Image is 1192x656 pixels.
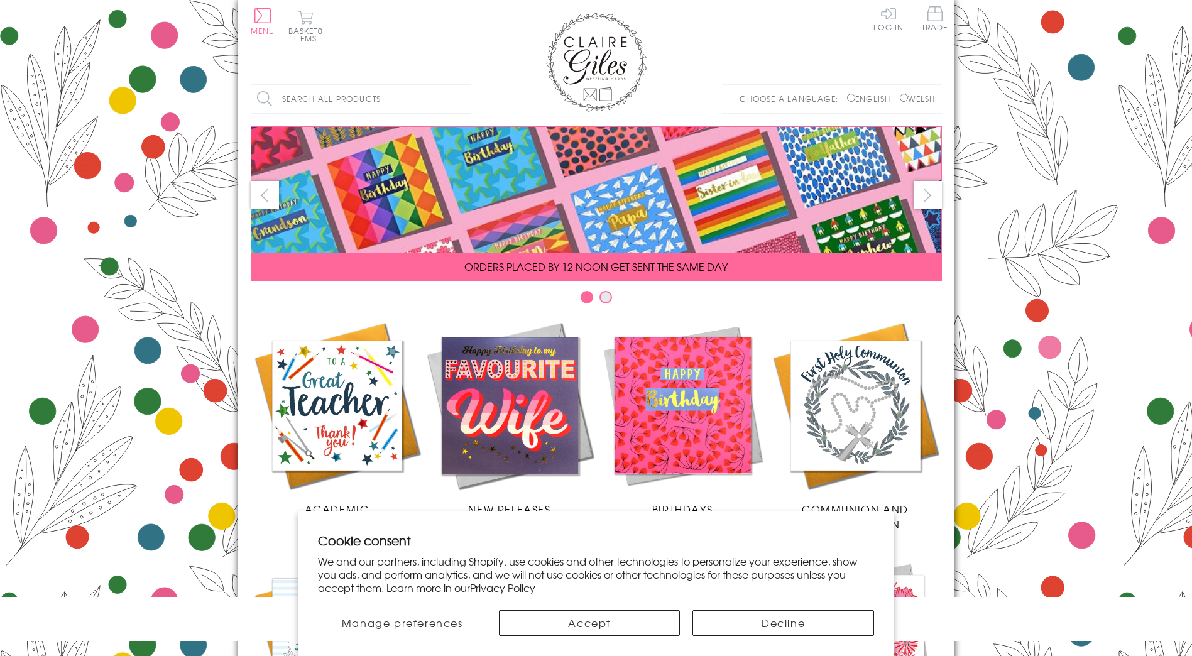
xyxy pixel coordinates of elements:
[769,319,942,532] a: Communion and Confirmation
[914,181,942,209] button: next
[922,6,948,31] span: Trade
[847,94,855,102] input: English
[251,319,424,517] a: Academic
[318,555,874,594] p: We and our partners, including Shopify, use cookies and other technologies to personalize your ex...
[802,501,909,532] span: Communion and Confirmation
[546,13,647,112] img: Claire Giles Greetings Cards
[599,291,612,303] button: Carousel Page 2
[342,615,463,630] span: Manage preferences
[470,580,535,595] a: Privacy Policy
[318,532,874,549] h2: Cookie consent
[288,10,323,42] button: Basket0 items
[458,85,471,113] input: Search
[464,259,728,274] span: ORDERS PLACED BY 12 NOON GET SENT THE SAME DAY
[424,319,596,517] a: New Releases
[468,501,550,517] span: New Releases
[294,25,323,44] span: 0 items
[692,610,873,636] button: Decline
[499,610,680,636] button: Accept
[740,93,845,104] p: Choose a language:
[900,94,908,102] input: Welsh
[251,85,471,113] input: Search all products
[251,8,275,35] button: Menu
[900,93,936,104] label: Welsh
[251,290,942,310] div: Carousel Pagination
[251,181,279,209] button: prev
[652,501,713,517] span: Birthdays
[305,501,369,517] span: Academic
[847,93,897,104] label: English
[318,610,486,636] button: Manage preferences
[596,319,769,517] a: Birthdays
[873,6,904,31] a: Log In
[922,6,948,33] a: Trade
[581,291,593,303] button: Carousel Page 1 (Current Slide)
[251,25,275,36] span: Menu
